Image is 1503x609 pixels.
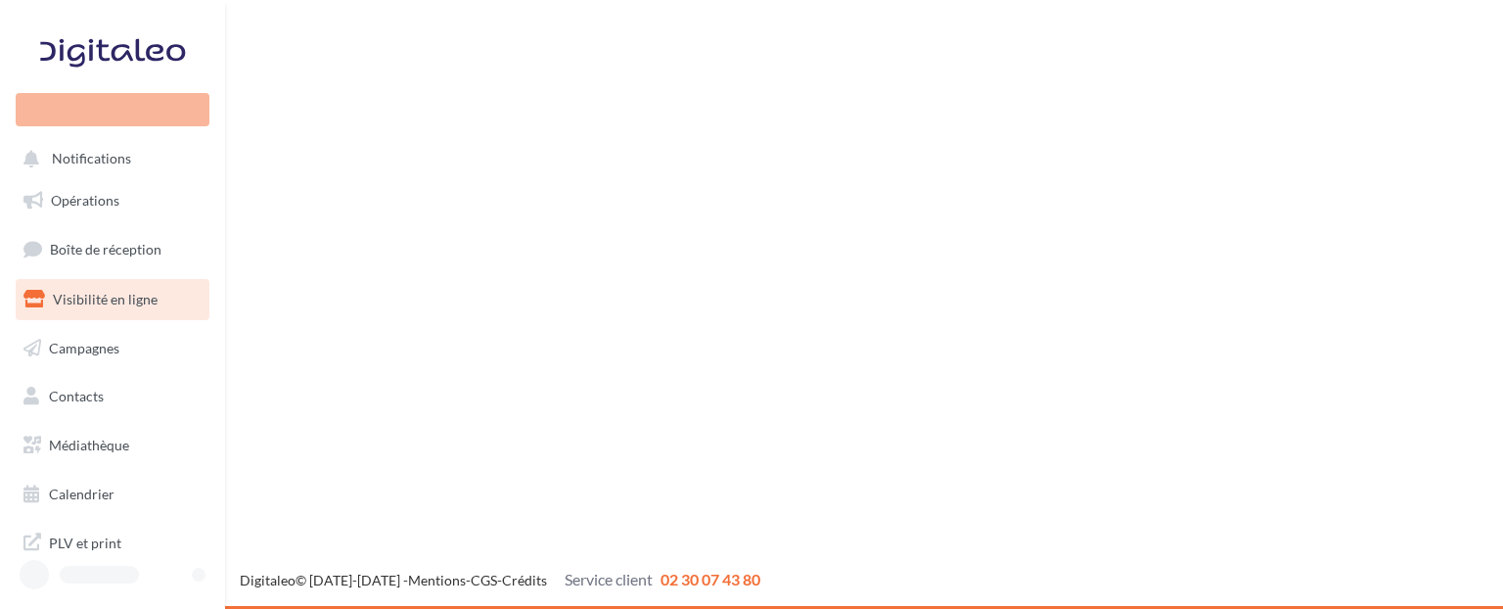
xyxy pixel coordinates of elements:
span: Visibilité en ligne [53,291,158,307]
span: Contacts [49,388,104,404]
a: Mentions [408,572,466,588]
a: Médiathèque [12,425,213,466]
span: 02 30 07 43 80 [660,570,760,588]
span: Boîte de réception [50,241,161,258]
a: Opérations [12,180,213,221]
span: PLV et print personnalisable [49,530,202,572]
a: Crédits [502,572,547,588]
span: Opérations [51,192,119,209]
span: Calendrier [49,486,114,502]
span: Campagnes [49,339,119,355]
div: Nouvelle campagne [16,93,209,126]
a: Calendrier [12,474,213,515]
span: © [DATE]-[DATE] - - - [240,572,760,588]
span: Médiathèque [49,437,129,453]
a: PLV et print personnalisable [12,522,213,580]
a: Boîte de réception [12,228,213,270]
a: Campagnes [12,328,213,369]
a: Contacts [12,376,213,417]
a: Digitaleo [240,572,296,588]
span: Service client [565,570,653,588]
a: CGS [471,572,497,588]
a: Visibilité en ligne [12,279,213,320]
span: Notifications [52,151,131,167]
